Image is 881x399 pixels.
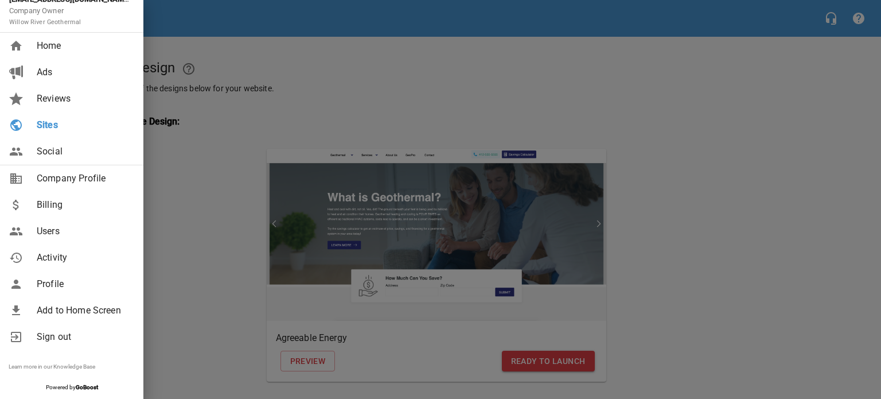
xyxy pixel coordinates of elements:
[9,6,81,26] span: Company Owner
[37,39,130,53] span: Home
[76,384,98,390] strong: GoBoost
[37,251,130,265] span: Activity
[37,277,130,291] span: Profile
[37,172,130,185] span: Company Profile
[37,330,130,344] span: Sign out
[37,92,130,106] span: Reviews
[46,384,98,390] span: Powered by
[37,65,130,79] span: Ads
[37,145,130,158] span: Social
[9,363,95,370] a: Learn more in our Knowledge Base
[37,304,130,317] span: Add to Home Screen
[37,118,130,132] span: Sites
[37,198,130,212] span: Billing
[9,18,81,26] small: Willow River Geothermal
[37,224,130,238] span: Users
